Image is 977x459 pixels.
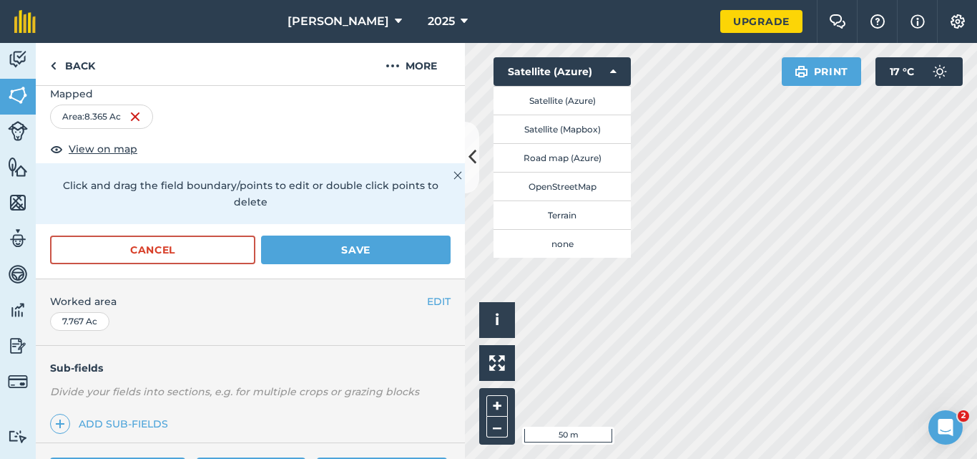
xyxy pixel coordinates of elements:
[494,57,631,86] button: Satellite (Azure)
[55,415,65,433] img: svg+xml;base64,PHN2ZyB4bWxucz0iaHR0cDovL3d3dy53My5vcmcvMjAwMC9zdmciIHdpZHRoPSIxNCIgaGVpZ2h0PSIyNC...
[795,63,808,80] img: svg+xml;base64,PHN2ZyB4bWxucz0iaHR0cDovL3d3dy53My5vcmcvMjAwMC9zdmciIHdpZHRoPSIxOSIgaGVpZ2h0PSIyNC...
[829,14,846,29] img: Two speech bubbles overlapping with the left bubble in the forefront
[8,49,28,70] img: svg+xml;base64,PD94bWwgdmVyc2lvbj0iMS4wIiBlbmNvZGluZz0idXRmLTgiPz4KPCEtLSBHZW5lcmF0b3I6IEFkb2JlIE...
[8,372,28,392] img: svg+xml;base64,PD94bWwgdmVyc2lvbj0iMS4wIiBlbmNvZGluZz0idXRmLTgiPz4KPCEtLSBHZW5lcmF0b3I6IEFkb2JlIE...
[8,264,28,285] img: svg+xml;base64,PD94bWwgdmVyc2lvbj0iMS4wIiBlbmNvZGluZz0idXRmLTgiPz4KPCEtLSBHZW5lcmF0b3I6IEFkb2JlIE...
[50,414,174,434] a: Add sub-fields
[50,294,451,309] span: Worked area
[958,410,969,422] span: 2
[8,430,28,443] img: svg+xml;base64,PD94bWwgdmVyc2lvbj0iMS4wIiBlbmNvZGluZz0idXRmLTgiPz4KPCEtLSBHZW5lcmF0b3I6IEFkb2JlIE...
[479,302,515,338] button: i
[50,178,451,210] p: Click and drag the field boundary/points to edit or double click points to delete
[50,312,109,331] div: 7.767 Ac
[910,13,925,30] img: svg+xml;base64,PHN2ZyB4bWxucz0iaHR0cDovL3d3dy53My5vcmcvMjAwMC9zdmciIHdpZHRoPSIxNyIgaGVpZ2h0PSIxNy...
[288,13,389,30] span: [PERSON_NAME]
[869,14,886,29] img: A question mark icon
[782,57,862,86] button: Print
[949,14,966,29] img: A cog icon
[8,156,28,178] img: svg+xml;base64,PHN2ZyB4bWxucz0iaHR0cDovL3d3dy53My5vcmcvMjAwMC9zdmciIHdpZHRoPSI1NiIgaGVpZ2h0PSI2MC...
[427,294,451,309] button: EDIT
[8,84,28,106] img: svg+xml;base64,PHN2ZyB4bWxucz0iaHR0cDovL3d3dy53My5vcmcvMjAwMC9zdmciIHdpZHRoPSI1NiIgaGVpZ2h0PSI2MC...
[69,141,137,157] span: View on map
[36,43,109,85] a: Back
[14,10,36,33] img: fieldmargin Logo
[494,115,631,143] button: Satellite (Mapbox)
[486,395,508,417] button: +
[36,360,465,376] h4: Sub-fields
[358,43,465,85] button: More
[875,57,963,86] button: 17 °C
[890,57,914,86] span: 17 ° C
[453,167,462,184] img: svg+xml;base64,PHN2ZyB4bWxucz0iaHR0cDovL3d3dy53My5vcmcvMjAwMC9zdmciIHdpZHRoPSIyMiIgaGVpZ2h0PSIzMC...
[129,108,141,125] img: svg+xml;base64,PHN2ZyB4bWxucz0iaHR0cDovL3d3dy53My5vcmcvMjAwMC9zdmciIHdpZHRoPSIxNiIgaGVpZ2h0PSIyNC...
[36,86,465,102] span: Mapped
[494,86,631,115] button: Satellite (Azure)
[8,121,28,141] img: svg+xml;base64,PD94bWwgdmVyc2lvbj0iMS4wIiBlbmNvZGluZz0idXRmLTgiPz4KPCEtLSBHZW5lcmF0b3I6IEFkb2JlIE...
[50,57,57,74] img: svg+xml;base64,PHN2ZyB4bWxucz0iaHR0cDovL3d3dy53My5vcmcvMjAwMC9zdmciIHdpZHRoPSI5IiBoZWlnaHQ9IjI0Ii...
[50,140,63,158] img: svg+xml;base64,PHN2ZyB4bWxucz0iaHR0cDovL3d3dy53My5vcmcvMjAwMC9zdmciIHdpZHRoPSIxOCIgaGVpZ2h0PSIyNC...
[428,13,455,30] span: 2025
[489,355,505,371] img: Four arrows, one pointing top left, one top right, one bottom right and the last bottom left
[486,417,508,438] button: –
[261,236,451,264] button: Save
[928,410,963,445] iframe: Intercom live chat
[8,335,28,357] img: svg+xml;base64,PD94bWwgdmVyc2lvbj0iMS4wIiBlbmNvZGluZz0idXRmLTgiPz4KPCEtLSBHZW5lcmF0b3I6IEFkb2JlIE...
[926,57,954,86] img: svg+xml;base64,PD94bWwgdmVyc2lvbj0iMS4wIiBlbmNvZGluZz0idXRmLTgiPz4KPCEtLSBHZW5lcmF0b3I6IEFkb2JlIE...
[495,311,499,329] span: i
[494,143,631,172] button: Road map (Azure)
[494,172,631,200] button: OpenStreetMap
[8,228,28,249] img: svg+xml;base64,PD94bWwgdmVyc2lvbj0iMS4wIiBlbmNvZGluZz0idXRmLTgiPz4KPCEtLSBHZW5lcmF0b3I6IEFkb2JlIE...
[8,299,28,321] img: svg+xml;base64,PD94bWwgdmVyc2lvbj0iMS4wIiBlbmNvZGluZz0idXRmLTgiPz4KPCEtLSBHZW5lcmF0b3I6IEFkb2JlIE...
[50,140,137,158] button: View on map
[494,229,631,258] button: none
[494,200,631,229] button: Terrain
[8,192,28,213] img: svg+xml;base64,PHN2ZyB4bWxucz0iaHR0cDovL3d3dy53My5vcmcvMjAwMC9zdmciIHdpZHRoPSI1NiIgaGVpZ2h0PSI2MC...
[720,10,802,33] a: Upgrade
[50,236,255,264] button: Cancel
[50,105,153,129] div: Area : 8.365 Ac
[386,57,400,74] img: svg+xml;base64,PHN2ZyB4bWxucz0iaHR0cDovL3d3dy53My5vcmcvMjAwMC9zdmciIHdpZHRoPSIyMCIgaGVpZ2h0PSIyNC...
[50,385,419,398] em: Divide your fields into sections, e.g. for multiple crops or grazing blocks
